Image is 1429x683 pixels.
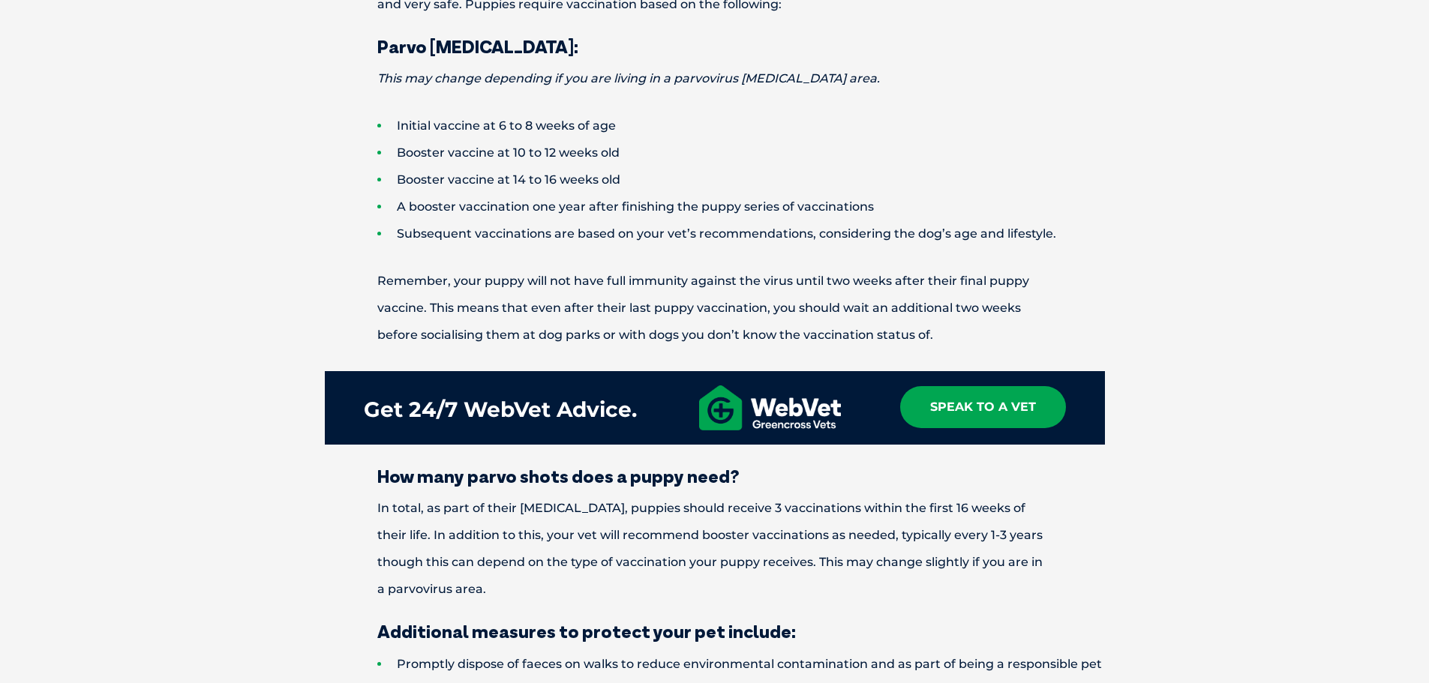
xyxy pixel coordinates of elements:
li: Booster vaccine at 10 to 12 weeks old [377,139,1105,166]
p: Remember, your puppy will not have full immunity against the virus until two weeks after their fi... [325,268,1105,349]
a: Speak To A Vet [900,386,1066,428]
li: Initial vaccine at 6 to 8 weeks of age [377,112,1105,139]
li: A booster vaccination one year after finishing the puppy series of vaccinations [377,193,1105,220]
img: GXV_WebVet_Horizontal_White.png [699,385,841,430]
div: Get 24/7 WebVet Advice. [364,386,637,433]
h3: Additional measures to protect your pet include: [325,622,1105,640]
p: In total, as part of their [MEDICAL_DATA], puppies should receive 3 vaccinations within the first... [325,495,1105,603]
li: Subsequent vaccinations are based on your vet’s recommendations, considering the dog’s age and li... [377,220,1105,247]
h3: How many parvo shots does a puppy need? [325,467,1105,485]
em: This may change depending if you are living in a parvovirus [MEDICAL_DATA] area. [377,71,880,85]
h3: Parvo [MEDICAL_DATA]: [325,37,1105,55]
li: Booster vaccine at 14 to 16 weeks old [377,166,1105,193]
